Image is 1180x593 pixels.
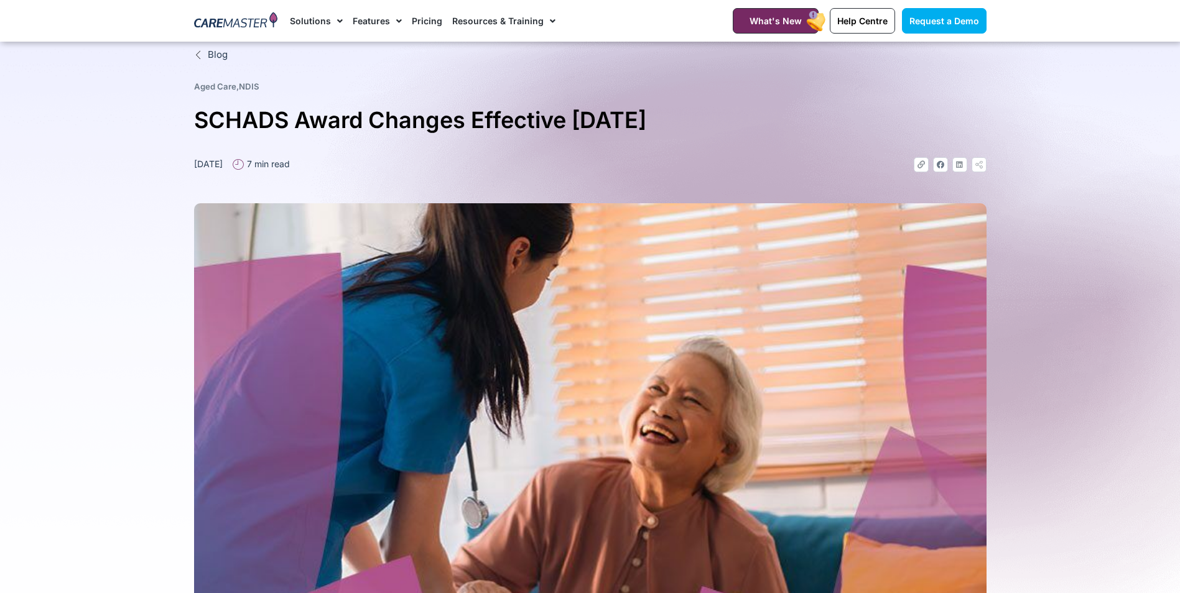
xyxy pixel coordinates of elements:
[194,102,987,139] h1: SCHADS Award Changes Effective [DATE]
[733,8,819,34] a: What's New
[909,16,979,26] span: Request a Demo
[244,157,290,170] span: 7 min read
[837,16,888,26] span: Help Centre
[194,12,278,30] img: CareMaster Logo
[205,48,228,62] span: Blog
[830,8,895,34] a: Help Centre
[194,48,987,62] a: Blog
[239,81,259,91] a: NDIS
[750,16,802,26] span: What's New
[194,81,236,91] a: Aged Care
[194,81,259,91] span: ,
[902,8,987,34] a: Request a Demo
[194,159,223,169] time: [DATE]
